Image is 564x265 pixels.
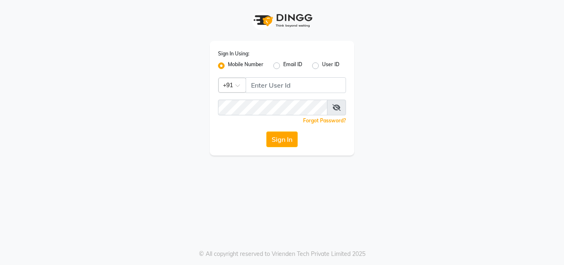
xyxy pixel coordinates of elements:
img: logo1.svg [249,8,315,33]
label: Email ID [283,61,302,71]
a: Forgot Password? [303,117,346,124]
label: User ID [322,61,339,71]
label: Mobile Number [228,61,263,71]
button: Sign In [266,131,298,147]
input: Username [246,77,346,93]
input: Username [218,100,327,115]
label: Sign In Using: [218,50,249,57]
